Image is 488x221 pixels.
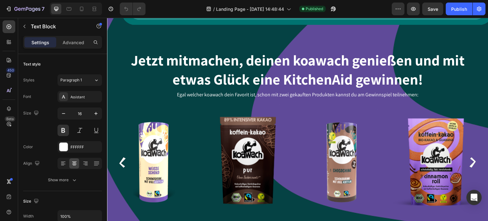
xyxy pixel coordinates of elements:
button: Paragraph 1 [58,74,102,86]
button: Save [422,3,443,15]
button: Publish [446,3,472,15]
div: Size [23,109,40,118]
div: Open Intercom Messenger [466,190,482,205]
div: Align [23,159,41,168]
p: 7 [42,5,44,13]
p: Settings [31,39,49,46]
span: / [213,6,215,12]
span: Save [428,6,438,12]
div: Styles [23,77,34,83]
button: 7 [3,3,47,15]
div: Publish [451,6,467,12]
p: Text Block [31,23,85,30]
a: Cookies & Cream [376,97,471,191]
span: Paragraph 1 [60,77,82,83]
button: Show more [23,174,102,186]
div: FFFFFF [71,144,100,150]
div: Assistant [71,94,100,100]
button: Carousel Next Arrow [356,134,376,155]
div: Font [23,94,31,100]
a: Chocochino [188,97,282,191]
div: Text style [23,61,41,67]
div: 450 [6,68,15,73]
p: Advanced [63,39,84,46]
div: Undo/Redo [120,3,146,15]
div: Beta [5,116,15,121]
span: Landing Page - [DATE] 14:48:44 [216,6,284,12]
div: Width [23,213,34,219]
span: Published [306,6,323,12]
div: Color [23,144,33,150]
a: Cinnamon Roll [282,97,376,191]
iframe: Design area [107,18,488,221]
div: Size [23,197,40,206]
div: Show more [48,177,78,183]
